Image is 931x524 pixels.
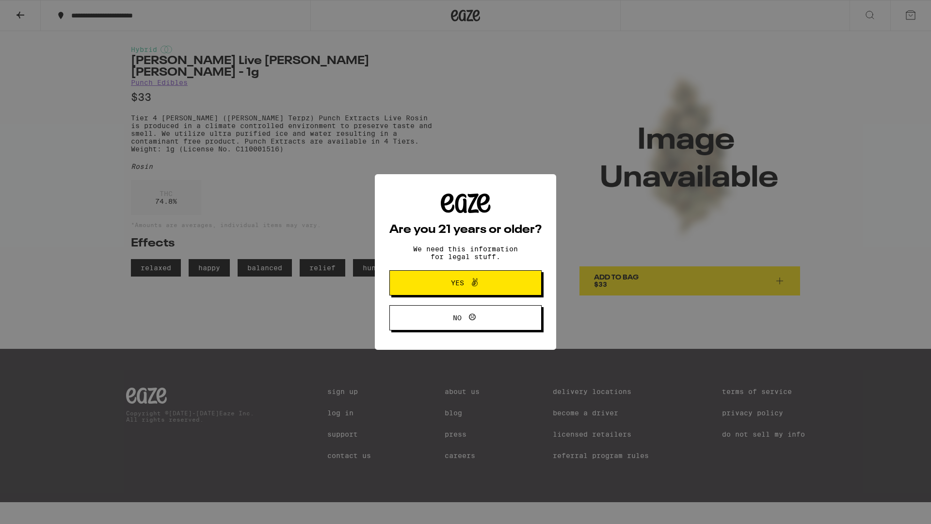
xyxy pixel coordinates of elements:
[389,305,542,330] button: No
[451,279,464,286] span: Yes
[389,270,542,295] button: Yes
[453,314,462,321] span: No
[389,224,542,236] h2: Are you 21 years or older?
[405,245,526,261] p: We need this information for legal stuff.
